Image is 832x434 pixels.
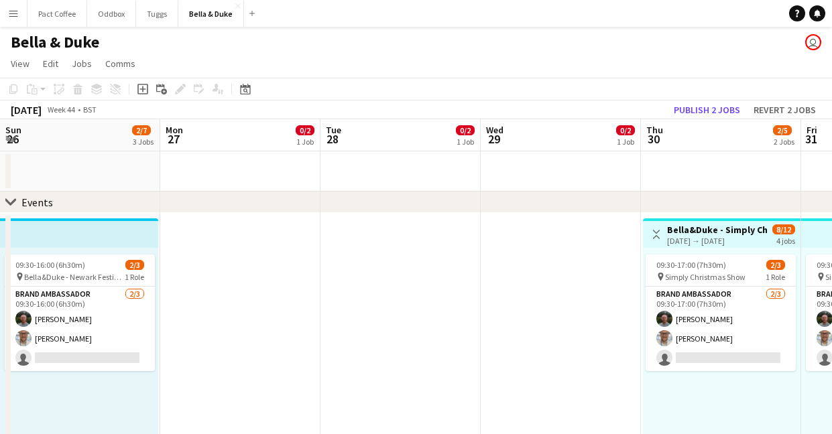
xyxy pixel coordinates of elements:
div: 4 jobs [776,234,795,246]
a: Comms [100,55,141,72]
button: Tuggs [136,1,178,27]
a: Jobs [66,55,97,72]
span: 30 [644,131,663,147]
span: 8/12 [772,224,795,234]
span: 09:30-17:00 (7h30m) [656,260,726,270]
span: 31 [805,131,817,147]
h1: Bella & Duke [11,32,99,52]
span: Simply Christmas Show [665,272,746,282]
span: Fri [807,124,817,136]
span: 27 [164,131,183,147]
span: 1 Role [766,272,785,282]
span: Sun [5,124,21,136]
app-card-role: Brand Ambassador2/309:30-16:00 (6h30m)[PERSON_NAME][PERSON_NAME] [5,287,155,371]
span: 0/2 [456,125,475,135]
div: 1 Job [457,137,474,147]
span: Jobs [72,58,92,70]
span: 0/2 [616,125,635,135]
span: 2/7 [132,125,151,135]
span: 2/5 [773,125,792,135]
span: Mon [166,124,183,136]
app-user-avatar: Chubby Bear [805,34,821,50]
div: Events [21,196,53,209]
div: [DATE] → [DATE] [667,236,767,246]
span: View [11,58,29,70]
app-job-card: 09:30-16:00 (6h30m)2/3 Bella&Duke - Newark Festive Gift Fair1 RoleBrand Ambassador2/309:30-16:00 ... [5,255,155,371]
span: 2/3 [125,260,144,270]
span: Comms [105,58,135,70]
button: Pact Coffee [27,1,87,27]
button: Bella & Duke [178,1,244,27]
div: BST [83,104,97,115]
a: View [5,55,35,72]
span: 1 Role [125,272,144,282]
span: 28 [324,131,341,147]
span: 2/3 [766,260,785,270]
span: Edit [43,58,58,70]
div: 2 Jobs [774,137,794,147]
span: 09:30-16:00 (6h30m) [15,260,85,270]
span: Tue [326,124,341,136]
span: Week 44 [44,104,78,115]
div: 1 Job [617,137,634,147]
div: 1 Job [296,137,314,147]
div: [DATE] [11,103,42,117]
span: Wed [486,124,503,136]
button: Revert 2 jobs [748,101,821,119]
app-job-card: 09:30-17:00 (7h30m)2/3 Simply Christmas Show1 RoleBrand Ambassador2/309:30-17:00 (7h30m)[PERSON_N... [646,255,796,371]
div: 3 Jobs [133,137,154,147]
button: Publish 2 jobs [668,101,746,119]
h3: Bella&Duke - Simply Christmas Show [667,224,767,236]
app-card-role: Brand Ambassador2/309:30-17:00 (7h30m)[PERSON_NAME][PERSON_NAME] [646,287,796,371]
a: Edit [38,55,64,72]
span: Thu [646,124,663,136]
span: Bella&Duke - Newark Festive Gift Fair [24,272,125,282]
button: Oddbox [87,1,136,27]
span: 26 [3,131,21,147]
span: 0/2 [296,125,314,135]
span: 29 [484,131,503,147]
